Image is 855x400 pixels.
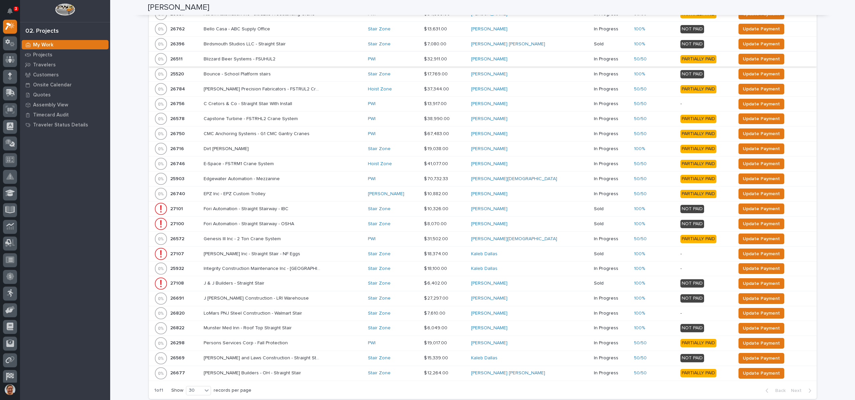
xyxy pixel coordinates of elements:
[149,336,817,351] tr: 2629826298 Persons Services Corp - Fall ProtectionPersons Services Corp - Fall Protection PWI $ 1...
[33,82,72,88] p: Onsite Calendar
[424,354,449,361] p: $ 15,339.00
[149,111,817,126] tr: 2657826578 Capstone Turbine - FSTRHL2 Crane SystemCapstone Turbine - FSTRHL2 Crane System PWI $ 3...
[214,388,251,393] p: records per page
[20,60,110,70] a: Travelers
[170,309,186,316] p: 26820
[743,55,780,63] span: Update Payment
[20,50,110,60] a: Projects
[743,324,780,332] span: Update Payment
[743,220,780,228] span: Update Payment
[149,171,817,186] tr: 2590325903 Edgewater Automation - MezzanineEdgewater Automation - Mezzanine PWI $ 70,732.33$ 70,7...
[170,130,186,137] p: 26750
[170,279,185,286] p: 27108
[594,176,629,182] p: In Progress
[743,70,780,78] span: Update Payment
[170,70,185,77] p: 25520
[634,370,647,376] a: 50/50
[738,219,784,229] button: Update Payment
[743,130,780,138] span: Update Payment
[634,340,647,346] a: 50/50
[743,85,780,93] span: Update Payment
[204,339,289,346] p: Persons Services Corp - Fall Protection
[471,221,507,227] a: [PERSON_NAME]
[33,122,88,128] p: Traveler Status Details
[594,41,629,47] p: Sold
[424,115,451,122] p: $ 38,990.00
[738,143,784,154] button: Update Payment
[170,205,184,212] p: 27101
[738,338,784,349] button: Update Payment
[204,115,299,122] p: Capstone Turbine - FSTRHL2 Crane System
[743,280,780,288] span: Update Payment
[424,205,450,212] p: $ 10,326.00
[680,220,704,228] div: NOT PAID
[424,55,448,62] p: $ 32,911.00
[743,145,780,153] span: Update Payment
[149,156,817,171] tr: 2674626746 E-Space - FSTRM1 Crane SystemE-Space - FSTRM1 Crane System Hoist Zone $ 41,077.00$ 41,...
[368,146,391,152] a: Stair Zone
[634,161,647,167] a: 50/50
[594,370,629,376] p: In Progress
[20,90,110,100] a: Quotes
[471,41,545,47] a: [PERSON_NAME] [PERSON_NAME]
[738,173,784,184] button: Update Payment
[680,175,716,183] div: PARTIALLY PAID
[368,191,404,197] a: [PERSON_NAME]
[170,190,186,197] p: 26740
[368,281,391,286] a: Stair Zone
[424,100,448,107] p: $ 13,917.00
[680,369,716,377] div: PARTIALLY PAID
[594,131,629,137] p: In Progress
[471,161,507,167] a: [PERSON_NAME]
[33,42,53,48] p: My Work
[471,325,507,331] a: [PERSON_NAME]
[738,69,784,79] button: Update Payment
[738,99,784,109] button: Update Payment
[149,351,817,366] tr: 2656926569 [PERSON_NAME] and Laws Construction - Straight Stair - [GEOGRAPHIC_DATA][PERSON_NAME] ...
[594,191,629,197] p: In Progress
[204,55,277,62] p: Blizzard Beer Systems - FSUHUL2
[204,294,310,301] p: J [PERSON_NAME] Construction - LRI Warehouse
[738,293,784,304] button: Update Payment
[680,55,716,63] div: PARTIALLY PAID
[149,52,817,67] tr: 2651126511 Blizzard Beer Systems - FSUHUL2Blizzard Beer Systems - FSUHUL2 PWI $ 32,911.00$ 32,911...
[424,339,448,346] p: $ 19,017.00
[204,175,281,182] p: Edgewater Automation - Mezzanine
[368,340,376,346] a: PWI
[368,131,376,137] a: PWI
[149,126,817,141] tr: 2675026750 CMC Anchoring Systems - G1 CMC Gantry CranesCMC Anchoring Systems - G1 CMC Gantry Cran...
[170,250,185,257] p: 27107
[738,263,784,274] button: Update Payment
[743,265,780,273] span: Update Payment
[743,339,780,347] span: Update Payment
[368,325,391,331] a: Stair Zone
[594,221,629,227] p: Sold
[471,236,557,242] a: [PERSON_NAME][DEMOGRAPHIC_DATA]
[368,370,391,376] a: Stair Zone
[680,205,704,213] div: NOT PAID
[594,86,629,92] p: In Progress
[634,131,647,137] a: 50/50
[738,84,784,94] button: Update Payment
[170,235,186,242] p: 26572
[471,355,497,361] a: Kaleb Dallas
[680,70,704,78] div: NOT PAID
[424,70,449,77] p: $ 17,769.00
[20,110,110,120] a: Timecard Audit
[170,25,186,32] p: 26762
[738,128,784,139] button: Update Payment
[368,161,392,167] a: Hoist Zone
[204,160,275,167] p: E-Space - FSTRM1 Crane System
[170,369,186,376] p: 26677
[471,311,507,316] a: [PERSON_NAME]
[594,71,629,77] p: In Progress
[680,324,704,332] div: NOT PAID
[738,158,784,169] button: Update Payment
[149,217,817,232] tr: 2710027100 Fori Automation - Straight Stairway - OSHAFori Automation - Straight Stairway - OSHA S...
[368,206,391,212] a: Stair Zone
[743,25,780,33] span: Update Payment
[424,145,450,152] p: $ 19,038.00
[33,52,52,58] p: Projects
[424,190,449,197] p: $ 10,882.00
[738,278,784,289] button: Update Payment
